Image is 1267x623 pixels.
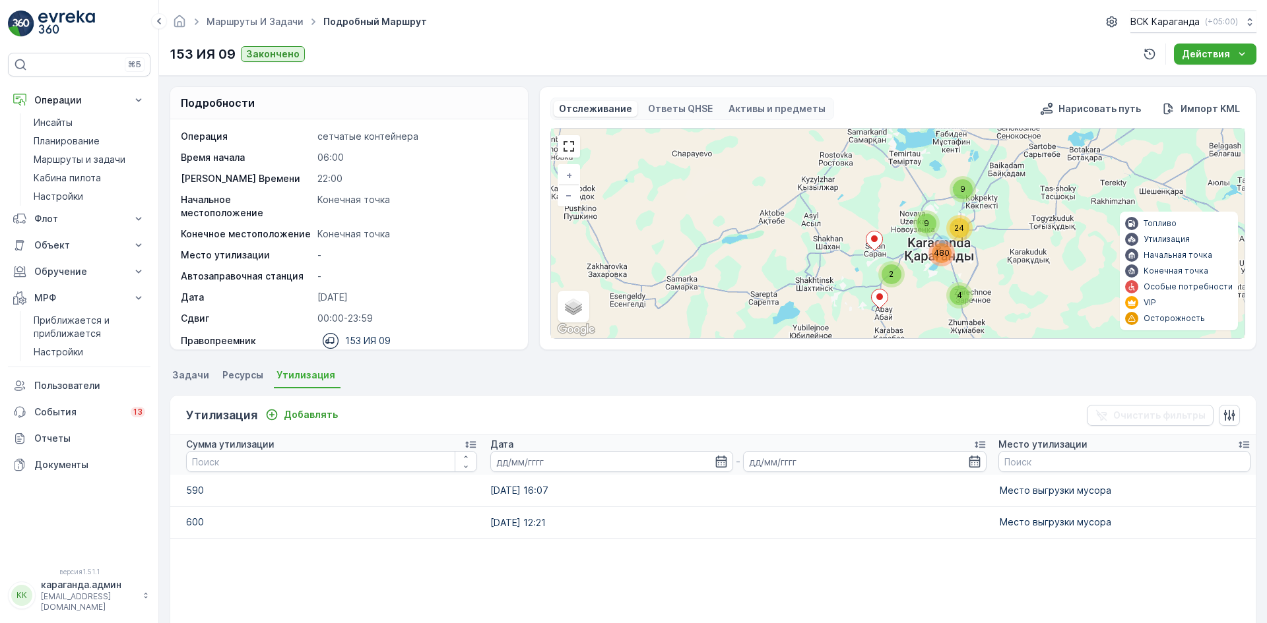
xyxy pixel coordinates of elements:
a: Увеличить масштаб [559,165,579,185]
font: [DATE] 12:21 [490,517,546,528]
font: ) [1235,16,1238,26]
font: Ресурсы [222,369,263,380]
a: Приближается и приближается [28,311,150,343]
a: Слои [559,292,588,321]
font: Действия [1182,48,1230,59]
font: Дата [181,291,204,303]
font: Утилизация [186,408,257,422]
font: 22:00 [317,173,342,184]
a: Маршруты и задачи [207,16,304,27]
font: Место выгрузки мусора [1000,516,1111,527]
font: 590 [186,485,204,496]
input: дд/мм/гггг [743,451,987,472]
font: Начальное местоположение [181,194,263,218]
font: ВСК Караганда [1130,16,1200,27]
font: Время начала [181,152,245,163]
font: +05:00 [1208,16,1235,26]
font: Объект [34,239,70,251]
a: Настройки [28,187,150,206]
font: Правопреемник [181,335,256,346]
img: logo_light-DOdMpM7g.png [38,11,95,37]
button: Импорт KML [1157,101,1245,117]
font: События [34,406,77,417]
font: + [566,169,572,181]
a: Пользователи [8,372,150,399]
font: Добавлять [284,409,338,420]
font: 1.51.1 [82,568,100,576]
a: Маршруты и задачи [28,150,150,169]
a: Уменьшить масштаб [559,185,579,205]
font: Нарисовать путь [1058,103,1141,114]
font: Документы [34,459,88,470]
font: Ответы QHSE [648,103,713,114]
button: Добавлять [260,407,343,423]
a: Просмотреть в полноэкранном режиме [559,136,579,156]
button: Флот [8,206,150,232]
font: Инсайты [34,117,73,128]
font: Конечная точка [317,194,390,205]
button: МРФ [8,285,150,311]
font: Импорт KML [1181,103,1240,114]
div: 480 [928,240,955,266]
font: Место утилизации [181,249,270,260]
a: Документы [8,452,150,478]
a: Домашняя страница [172,19,187,30]
font: Сдвиг [181,312,209,324]
a: Настройки [28,343,150,361]
div: 2 [878,261,905,287]
font: 24 [954,223,964,233]
font: - [317,270,321,282]
font: 13 [133,407,143,417]
input: дд/мм/гггг [490,451,734,472]
font: Пользователи [34,380,100,391]
button: ВСК Караганда(+05:00) [1130,11,1256,33]
a: Open this area in Google Maps (opens a new window) [554,321,598,338]
font: Утилизация [1144,234,1190,244]
font: Утилизация [276,369,335,380]
font: караганда.админ [41,579,121,590]
a: Планирование [28,132,150,150]
input: Поиск [186,451,477,472]
input: Поиск [998,451,1251,472]
font: Кабина пилота [34,172,101,183]
font: 9 [960,184,965,194]
font: [EMAIL_ADDRESS][DOMAIN_NAME] [41,591,111,612]
font: Активы и предметы [729,103,826,114]
font: [DATE] [317,291,348,303]
font: Конечное местоположение [181,228,311,239]
font: Обручение [34,266,87,277]
font: 9 [924,218,929,228]
font: 06:00 [317,152,344,163]
button: Операции [8,87,150,113]
font: Автозаправочная станция [181,270,304,282]
div: 9 [913,210,940,237]
font: Флот [34,213,58,224]
font: Настройки [34,191,83,202]
font: Отчеты [34,432,71,444]
div: 4 [946,282,973,309]
font: Место выгрузки мусора [1000,485,1111,496]
font: 153 ИЯ 09 [345,335,391,346]
div: 24 [946,215,973,241]
font: Закончено [246,48,300,59]
font: ⌘Б [128,59,141,69]
font: [DATE] 16:07 [490,485,548,496]
font: VIP [1144,297,1156,307]
font: Операция [181,131,228,142]
font: 153 ИЯ 09 [170,46,236,62]
a: Кабина пилота [28,169,150,187]
button: Закончено [241,46,305,62]
font: Настройки [34,346,83,357]
font: Топливо [1144,218,1177,228]
font: 00:00-23:59 [317,312,373,324]
img: логотип [8,11,34,37]
font: Конечная точка [1144,266,1208,276]
font: Задачи [172,369,209,380]
button: Объект [8,232,150,258]
font: - [317,249,321,260]
button: Нарисовать путь [1035,101,1146,117]
font: Начальная точка [1144,250,1212,260]
font: Отслеживание [559,103,632,114]
a: Инсайты [28,113,150,132]
button: Обручение [8,258,150,285]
